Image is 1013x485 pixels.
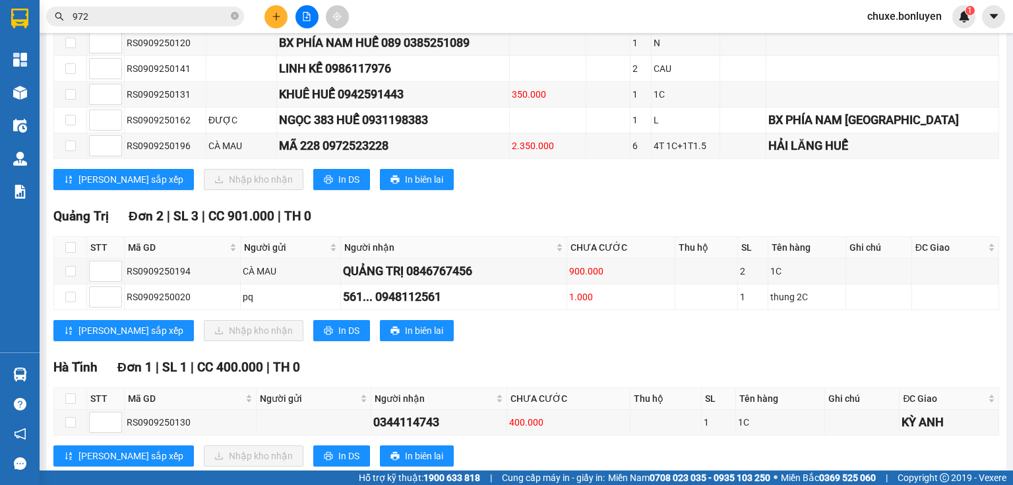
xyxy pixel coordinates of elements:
[423,472,480,483] strong: 1900 633 818
[264,5,288,28] button: plus
[770,290,844,304] div: thung 2C
[738,237,768,259] th: SL
[127,87,204,102] div: RS0909250131
[654,36,718,50] div: N
[324,175,333,185] span: printer
[14,398,26,410] span: question-circle
[512,87,584,102] div: 350.000
[338,449,359,463] span: In DS
[204,445,303,467] button: downloadNhập kho nhận
[125,30,206,56] td: RS0909250120
[390,326,400,337] span: printer
[127,113,204,127] div: RS0909250162
[405,449,443,463] span: In biên lai
[243,264,338,278] div: CÀ MAU
[13,53,27,67] img: dashboard-icon
[162,360,187,375] span: SL 1
[208,209,274,224] span: CC 901.000
[608,470,770,485] span: Miền Nam
[702,388,736,410] th: SL
[78,449,183,463] span: [PERSON_NAME] sắp xếp
[958,11,970,22] img: icon-new-feature
[380,169,454,190] button: printerIn biên lai
[324,451,333,462] span: printer
[654,87,718,102] div: 1C
[509,415,628,430] div: 400.000
[266,360,270,375] span: |
[324,326,333,337] span: printer
[278,209,281,224] span: |
[654,61,718,76] div: CAU
[343,288,565,306] div: 561... 0948112561
[127,139,204,153] div: RS0909250196
[632,139,649,153] div: 6
[78,172,183,187] span: [PERSON_NAME] sắp xếp
[11,9,28,28] img: logo-vxr
[359,470,480,485] span: Hỗ trợ kỹ thuật:
[770,264,844,278] div: 1C
[173,209,199,224] span: SL 3
[87,388,125,410] th: STT
[53,445,194,467] button: sort-ascending[PERSON_NAME] sắp xếp
[208,139,274,153] div: CÀ MAU
[650,472,770,483] strong: 0708 023 035 - 0935 103 250
[128,391,243,406] span: Mã GD
[53,360,98,375] span: Hà Tĩnh
[507,388,630,410] th: CHƯA CƯỚC
[632,113,649,127] div: 1
[117,360,152,375] span: Đơn 1
[512,139,584,153] div: 2.350.000
[279,59,507,78] div: LINH KẾ 0986117976
[125,108,206,133] td: RS0909250162
[78,323,183,338] span: [PERSON_NAME] sắp xếp
[915,240,985,255] span: ĐC Giao
[902,413,997,432] div: KỲ ANH
[128,240,227,255] span: Mã GD
[127,61,204,76] div: RS0909250141
[654,139,718,153] div: 4T 1C+1T1.5
[632,61,649,76] div: 2
[244,240,327,255] span: Người gửi
[167,209,170,224] span: |
[197,360,263,375] span: CC 400.000
[204,320,303,341] button: downloadNhập kho nhận
[343,262,565,280] div: QUẢNG TRỊ 0846767456
[295,5,319,28] button: file-add
[13,152,27,166] img: warehouse-icon
[738,415,822,430] div: 1C
[14,457,26,470] span: message
[768,137,997,155] div: HẢI LĂNG HUẾ
[380,320,454,341] button: printerIn biên lai
[231,12,239,20] span: close-circle
[13,86,27,100] img: warehouse-icon
[129,209,164,224] span: Đơn 2
[886,470,888,485] span: |
[243,290,338,304] div: pq
[279,137,507,155] div: MÃ 228 0972523228
[125,410,257,436] td: RS0909250130
[380,445,454,467] button: printerIn biên lai
[846,237,912,259] th: Ghi chú
[390,175,400,185] span: printer
[125,82,206,108] td: RS0909250131
[231,11,239,23] span: close-circle
[940,473,949,482] span: copyright
[567,237,675,259] th: CHƯA CƯỚC
[774,475,778,480] span: ⚪️
[272,12,281,21] span: plus
[260,391,357,406] span: Người gửi
[569,264,673,278] div: 900.000
[569,290,673,304] div: 1.000
[125,284,241,310] td: RS0909250020
[632,36,649,50] div: 1
[127,36,204,50] div: RS0909250120
[338,172,359,187] span: In DS
[64,175,73,185] span: sort-ascending
[125,56,206,82] td: RS0909250141
[284,209,311,224] span: TH 0
[13,368,27,381] img: warehouse-icon
[502,470,605,485] span: Cung cấp máy in - giấy in:
[344,240,553,255] span: Người nhận
[87,237,125,259] th: STT
[768,237,846,259] th: Tên hàng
